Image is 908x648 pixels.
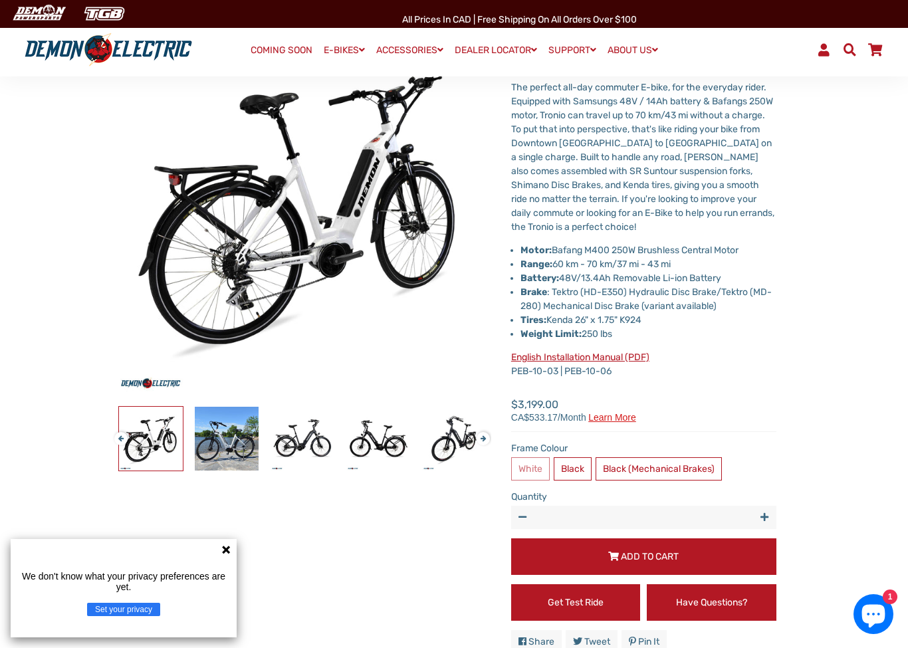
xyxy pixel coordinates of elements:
[16,571,231,592] p: We don't know what your privacy preferences are yet.
[520,327,776,341] li: 250 lbs
[511,538,776,575] button: Add to Cart
[372,41,448,60] a: ACCESSORIES
[346,407,410,471] img: Tronio Commuter eBike - Demon Electric
[511,441,776,455] label: Frame Colour
[20,33,197,67] img: Demon Electric logo
[520,272,559,284] strong: Battery:
[511,397,636,422] span: $3,199.00
[477,425,485,441] button: Next
[520,259,552,270] strong: Range:
[520,314,546,326] strong: Tires:
[511,457,550,481] label: White
[520,313,776,327] li: Kenda 26" x 1.75" K924
[7,3,70,25] img: Demon Electric
[87,603,160,616] button: Set your privacy
[511,506,534,529] button: Reduce item quantity by one
[584,636,610,647] span: Tweet
[544,41,601,60] a: SUPPORT
[520,257,776,271] li: 60 km - 70 km/37 mi - 43 mi
[520,328,582,340] strong: Weight Limit:
[520,285,776,313] li: : Tektro (HD-E350) Hydraulic Disc Brake/Tektro (MD-280) Mechanical Disc Brake (variant available)
[77,3,132,25] img: TGB Canada
[638,636,659,647] span: Pin it
[520,243,776,257] li: Bafang M400 250W Brushless Central Motor
[520,271,776,285] li: 48V/13.4Ah Removable Li-ion Battery
[520,245,552,256] strong: Motor:
[850,594,897,637] inbox-online-store-chat: Shopify online store chat
[511,352,649,363] a: English Installation Manual (PDF)
[511,584,641,621] a: Get Test Ride
[119,407,183,471] img: Tronio Commuter eBike - Demon Electric
[319,41,370,60] a: E-BIKES
[422,407,486,471] img: Tronio Commuter eBike - Demon Electric
[596,457,722,481] label: Black (Mechanical Brakes)
[246,41,317,60] a: COMING SOON
[647,584,776,621] a: Have Questions?
[753,506,776,529] button: Increase item quantity by one
[511,82,774,233] span: The perfect all-day commuter E-bike, for the everyday rider. Equipped with Samsungs 48V / 14Ah ba...
[554,457,592,481] label: Black
[511,352,649,377] span: PEB-10-03 | PEB-10-06
[114,425,122,441] button: Previous
[511,490,776,504] label: Quantity
[271,407,334,471] img: Tronio Commuter eBike - Demon Electric
[402,14,637,25] span: All Prices in CAD | Free shipping on all orders over $100
[195,407,259,471] img: Tronio Commuter eBike - Demon Electric
[511,506,776,529] input: quantity
[528,636,554,647] span: Share
[621,551,679,562] span: Add to Cart
[603,41,663,60] a: ABOUT US
[450,41,542,60] a: DEALER LOCATOR
[520,286,547,298] strong: Brake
